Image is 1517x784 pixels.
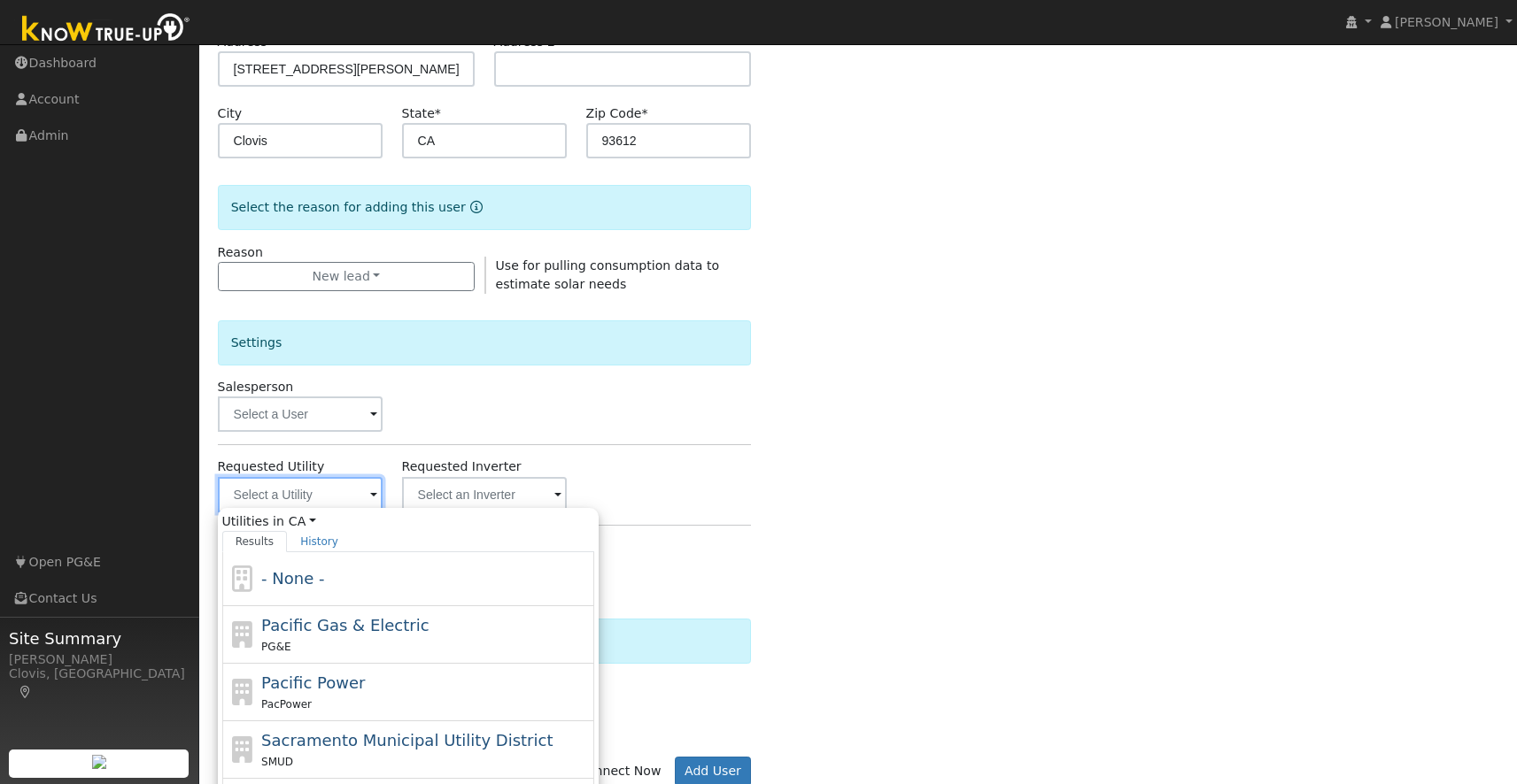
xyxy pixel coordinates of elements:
[435,106,441,120] span: Required
[218,185,752,230] div: Select the reason for adding this user
[586,104,648,123] label: Zip Code
[642,106,648,120] span: Required
[9,650,190,669] div: [PERSON_NAME]
[9,626,190,650] span: Site Summary
[218,457,325,476] label: Requested Utility
[92,755,106,769] img: retrieve
[261,731,553,749] span: Sacramento Municipal Utility District
[218,320,752,365] div: Settings
[261,569,324,588] span: - None -
[222,512,594,531] span: Utilities in
[261,756,293,768] span: SMUD
[402,457,522,476] label: Requested Inverter
[218,378,294,396] label: Salesperson
[261,616,429,634] span: Pacific Gas & Electric
[466,200,483,214] a: Reason for new user
[1395,15,1498,29] span: [PERSON_NAME]
[218,104,243,123] label: City
[9,665,190,702] div: Clovis, [GEOGRAPHIC_DATA]
[218,477,383,512] input: Select a Utility
[218,243,263,262] label: Reason
[222,531,288,552] a: Results
[287,531,352,552] a: History
[218,262,476,292] button: New lead
[261,673,365,692] span: Pacific Power
[18,685,34,699] a: Map
[496,258,719,291] span: Use for pulling consumption data to estimate solar needs
[402,104,441,123] label: State
[261,698,312,711] span: PacPower
[13,10,199,50] img: Know True-Up
[261,641,290,653] span: PG&E
[561,762,661,780] label: Connect Now
[218,396,383,432] input: Select a User
[289,512,316,531] a: CA
[402,477,568,512] input: Select an Inverter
